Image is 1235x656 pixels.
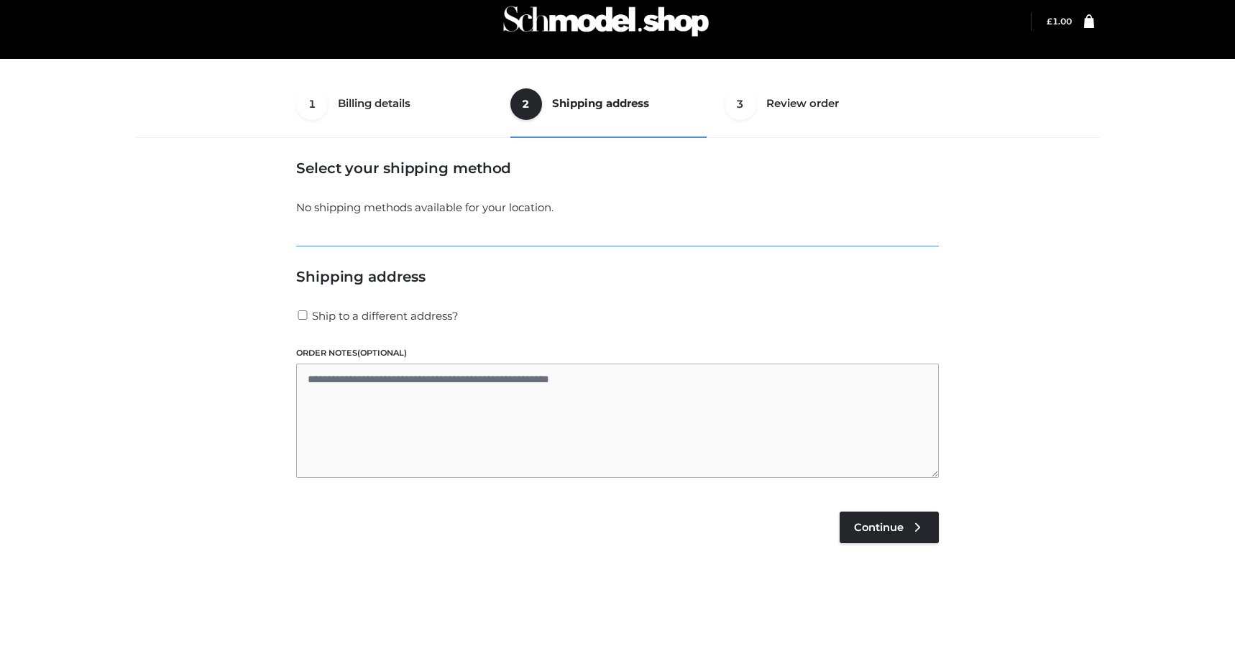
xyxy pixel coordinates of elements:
input: Ship to a different address? [296,310,309,320]
a: £1.00 [1047,16,1072,27]
a: Continue [840,512,939,543]
label: Order notes [296,346,939,360]
span: Ship to a different address? [312,309,459,323]
h3: Shipping address [296,268,939,285]
p: No shipping methods available for your location. [296,198,939,217]
span: (optional) [357,348,407,358]
h3: Select your shipping method [296,160,939,177]
span: Continue [854,521,904,534]
bdi: 1.00 [1047,16,1072,27]
span: £ [1047,16,1052,27]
